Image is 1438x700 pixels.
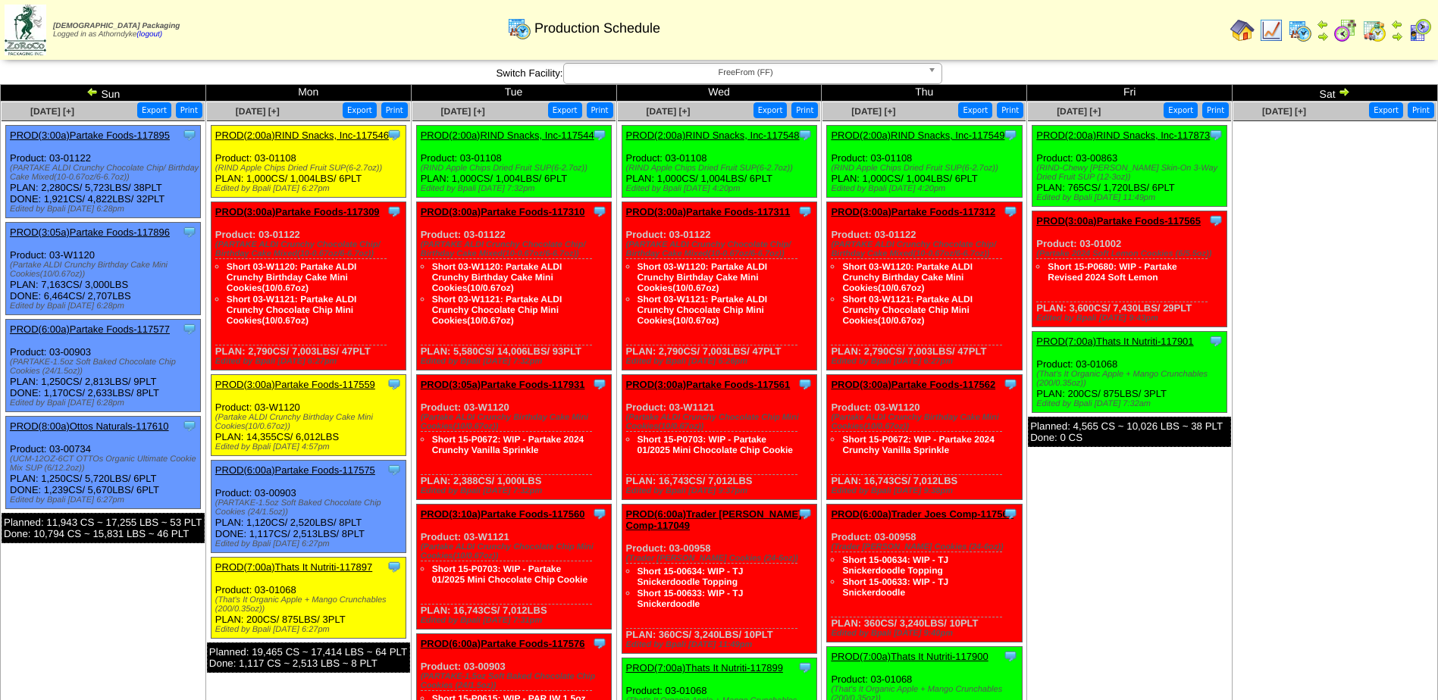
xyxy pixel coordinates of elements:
[626,640,816,649] div: Edited by Bpali [DATE] 11:49pm
[1036,370,1227,388] div: (That's It Organic Apple + Mango Crunchables (200/0.35oz))
[416,505,611,630] div: Product: 03-W1121 PLAN: 16,743CS / 7,012LBS
[205,85,411,102] td: Mon
[797,660,813,675] img: Tooltip
[1032,211,1227,327] div: Product: 03-01002 PLAN: 3,600CS / 7,430LBS / 29PLT
[626,554,816,563] div: (Trader [PERSON_NAME] Cookies (24-6oz))
[842,434,995,455] a: Short 15-P0672: WIP - Partake 2024 Crunchy Vanilla Sprinkle
[227,261,357,293] a: Short 03-W1120: Partake ALDI Crunchy Birthday Cake Mini Cookies(10/0.67oz)
[10,398,200,408] div: Edited by Bpali [DATE] 6:28pm
[10,420,169,432] a: PROD(8:00a)Ottos Naturals-117610
[638,434,793,455] a: Short 15-P0703: WIP - Partake 01/2025 Mini Chocolate Chip Cookie
[638,294,768,326] a: Short 03-W1121: Partake ALDI Crunchy Chocolate Chip Mini Cookies(10/0.67oz)
[387,462,402,477] img: Tooltip
[421,184,611,193] div: Edited by Bpali [DATE] 7:32pm
[851,106,895,117] span: [DATE] [+]
[1408,18,1432,42] img: calendarcustomer.gif
[215,539,406,548] div: Edited by Bpali [DATE] 6:27pm
[622,126,816,198] div: Product: 03-01108 PLAN: 1,000CS / 1,004LBS / 6PLT
[827,126,1022,198] div: Product: 03-01108 PLAN: 1,000CS / 1,004LBS / 6PLT
[1032,126,1227,207] div: Product: 03-00863 PLAN: 765CS / 1,720LBS / 6PLT
[215,413,406,431] div: (Partake ALDI Crunchy Birthday Cake Mini Cookies(10/0.67oz))
[626,357,816,366] div: Edited by Bpali [DATE] 6:26pm
[753,102,788,118] button: Export
[215,130,389,141] a: PROD(2:00a)RIND Snacks, Inc-117546
[182,418,197,433] img: Tooltip
[1317,30,1329,42] img: arrowright.gif
[211,558,406,639] div: Product: 03-01068 PLAN: 200CS / 875LBS / 3PLT
[387,204,402,219] img: Tooltip
[587,102,613,118] button: Print
[831,413,1021,431] div: (Partake ALDI Crunchy Birthday Cake Mini Cookies(10/0.67oz))
[136,30,162,39] a: (logout)
[592,377,607,392] img: Tooltip
[1036,399,1227,408] div: Edited by Bpali [DATE] 7:32am
[53,22,180,39] span: Logged in as Athorndyke
[215,464,375,476] a: PROD(6:00a)Partake Foods-117575
[421,357,611,366] div: Edited by Bpali [DATE] 7:32pm
[827,505,1022,642] div: Product: 03-00958 PLAN: 360CS / 3,240LBS / 10PLT
[227,294,357,326] a: Short 03-W1121: Partake ALDI Crunchy Chocolate Chip Mini Cookies(10/0.67oz)
[626,184,816,193] div: Edited by Bpali [DATE] 4:20pm
[211,126,406,198] div: Product: 03-01108 PLAN: 1,000CS / 1,004LBS / 6PLT
[137,102,171,118] button: Export
[534,20,660,36] span: Production Schedule
[236,106,280,117] span: [DATE] [+]
[432,434,584,455] a: Short 15-P0672: WIP - Partake 2024 Crunchy Vanilla Sprinkle
[1003,506,1018,521] img: Tooltip
[1057,106,1101,117] a: [DATE] [+]
[215,379,375,390] a: PROD(3:00a)Partake Foods-117559
[638,261,768,293] a: Short 03-W1120: Partake ALDI Crunchy Birthday Cake Mini Cookies(10/0.67oz)
[1362,18,1386,42] img: calendarinout.gif
[570,64,922,82] span: FreeFrom (FF)
[1369,102,1403,118] button: Export
[421,206,585,217] a: PROD(3:00a)Partake Foods-117310
[831,206,995,217] a: PROD(3:00a)Partake Foods-117312
[10,455,200,473] div: (UCM-12OZ-6CT OTTOs Organic Ultimate Cookie Mix SUP (6/12.2oz))
[182,321,197,336] img: Tooltip
[387,127,402,142] img: Tooltip
[626,508,802,531] a: PROD(6:00a)Trader [PERSON_NAME] Comp-117049
[626,662,783,673] a: PROD(7:00a)Thats It Nutriti-117899
[797,204,813,219] img: Tooltip
[797,127,813,142] img: Tooltip
[215,357,406,366] div: Edited by Bpali [DATE] 6:27pm
[622,202,816,370] div: Product: 03-01122 PLAN: 2,790CS / 7,003LBS / 47PLT
[211,202,406,370] div: Product: 03-01122 PLAN: 2,790CS / 7,003LBS / 47PLT
[421,379,585,390] a: PROD(3:05a)Partake Foods-117931
[421,164,611,173] div: (RIND Apple Chips Dried Fruit SUP(6-2.7oz))
[215,164,406,173] div: (RIND Apple Chips Dried Fruit SUP(6-2.7oz))
[421,616,611,625] div: Edited by Bpali [DATE] 7:31pm
[1408,102,1434,118] button: Print
[592,636,607,651] img: Tooltip
[622,375,816,500] div: Product: 03-W1121 PLAN: 16,743CS / 7,012LBS
[1208,333,1223,348] img: Tooltip
[831,240,1021,258] div: (PARTAKE ALDI Crunchy Chocolate Chip/ Birthday Cake Mixed(10-0.67oz/6-6.7oz))
[215,498,406,517] div: (PARTAKE-1.5oz Soft Baked Chocolate Chip Cookies (24/1.5oz))
[831,629,1021,638] div: Edited by Bpali [DATE] 9:40pm
[1208,127,1223,142] img: Tooltip
[30,106,74,117] span: [DATE] [+]
[548,102,582,118] button: Export
[5,5,46,55] img: zoroco-logo-small.webp
[1027,85,1233,102] td: Fri
[53,22,180,30] span: [DEMOGRAPHIC_DATA] Packaging
[616,85,822,102] td: Wed
[387,377,402,392] img: Tooltip
[211,375,406,456] div: Product: 03-W1120 PLAN: 14,355CS / 6,012LBS
[381,102,408,118] button: Print
[1048,261,1177,283] a: Short 15-P0680: WIP - Partake Revised 2024 Soft Lemon
[182,127,197,142] img: Tooltip
[1208,213,1223,228] img: Tooltip
[10,227,170,238] a: PROD(3:05a)Partake Foods-117896
[176,102,202,118] button: Print
[6,223,201,315] div: Product: 03-W1120 PLAN: 7,163CS / 3,000LBS DONE: 6,464CS / 2,707LBS
[831,379,995,390] a: PROD(3:00a)Partake Foods-117562
[416,126,611,198] div: Product: 03-01108 PLAN: 1,000CS / 1,004LBS / 6PLT
[958,102,992,118] button: Export
[1391,30,1403,42] img: arrowright.gif
[421,413,611,431] div: (Partake ALDI Crunchy Birthday Cake Mini Cookies(10/0.67oz))
[421,130,594,141] a: PROD(2:00a)RIND Snacks, Inc-117544
[842,261,973,293] a: Short 03-W1120: Partake ALDI Crunchy Birthday Cake Mini Cookies(10/0.67oz)
[638,566,744,587] a: Short 15-00634: WIP - TJ Snickerdoodle Topping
